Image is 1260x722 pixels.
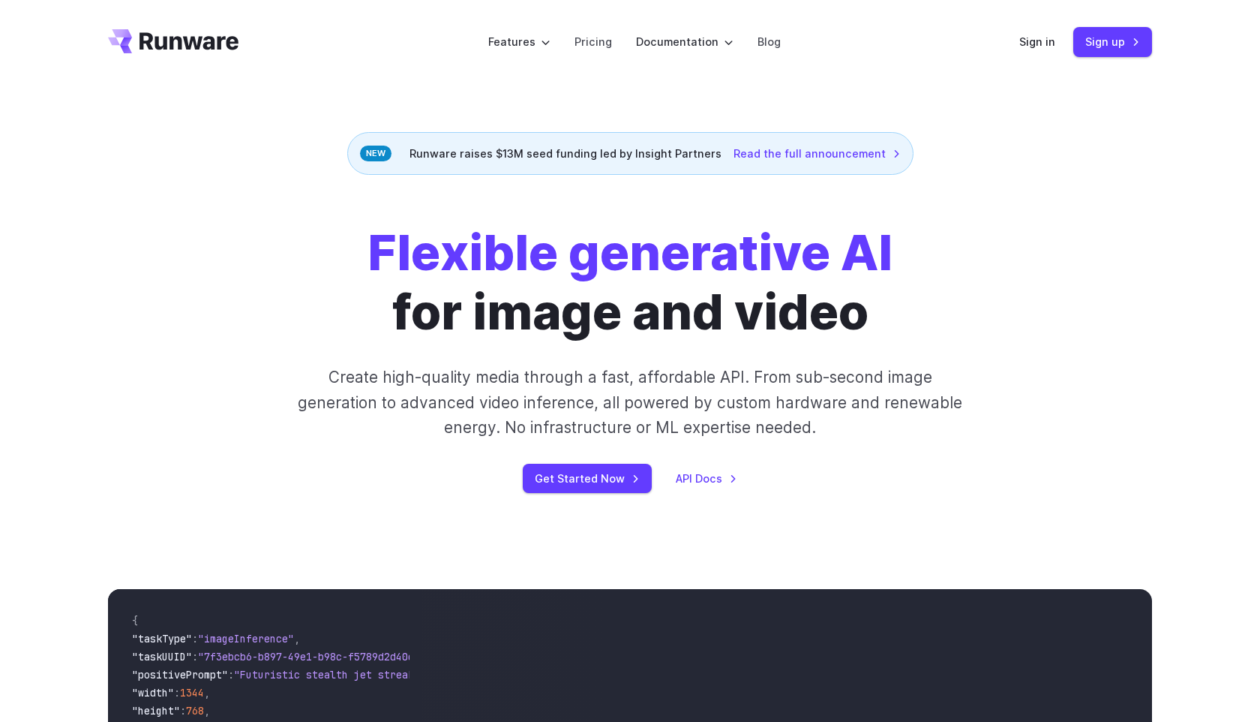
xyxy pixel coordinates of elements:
[192,632,198,645] span: :
[636,33,733,50] label: Documentation
[132,632,192,645] span: "taskType"
[132,704,180,717] span: "height"
[757,33,781,50] a: Blog
[488,33,550,50] label: Features
[523,464,652,493] a: Get Started Now
[733,145,901,162] a: Read the full announcement
[180,704,186,717] span: :
[198,632,294,645] span: "imageInference"
[108,29,238,53] a: Go to /
[367,223,892,341] h1: for image and video
[132,686,174,699] span: "width"
[294,632,300,645] span: ,
[174,686,180,699] span: :
[204,704,210,717] span: ,
[228,668,234,681] span: :
[367,222,892,282] strong: Flexible generative AI
[347,132,913,175] div: Runware raises $13M seed funding led by Insight Partners
[1073,27,1152,56] a: Sign up
[234,668,780,681] span: "Futuristic stealth jet streaking through a neon-lit cityscape with glowing purple exhaust"
[296,365,964,440] p: Create high-quality media through a fast, affordable API. From sub-second image generation to adv...
[198,650,426,663] span: "7f3ebcb6-b897-49e1-b98c-f5789d2d40d7"
[676,470,737,487] a: API Docs
[192,650,198,663] span: :
[132,614,138,627] span: {
[1019,33,1055,50] a: Sign in
[132,668,228,681] span: "positivePrompt"
[180,686,204,699] span: 1344
[204,686,210,699] span: ,
[186,704,204,717] span: 768
[574,33,612,50] a: Pricing
[132,650,192,663] span: "taskUUID"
